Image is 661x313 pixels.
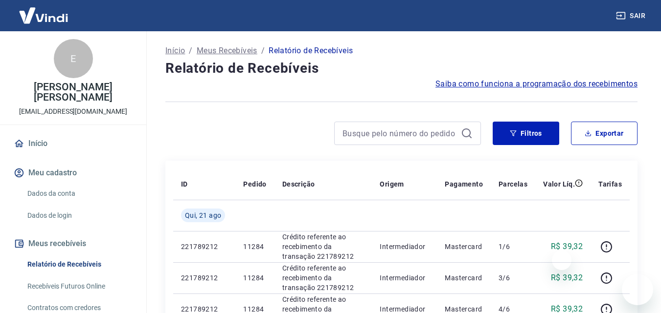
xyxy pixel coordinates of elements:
p: Parcelas [499,179,527,189]
p: [PERSON_NAME] [PERSON_NAME] [8,82,138,103]
p: 11284 [243,273,266,283]
button: Exportar [571,122,638,145]
button: Sair [614,7,649,25]
a: Saiba como funciona a programação dos recebimentos [435,78,638,90]
button: Meus recebíveis [12,233,135,254]
input: Busque pelo número do pedido [342,126,457,141]
button: Filtros [493,122,559,145]
button: Meu cadastro [12,162,135,184]
p: Tarifas [598,179,622,189]
p: ID [181,179,188,189]
p: 221789212 [181,273,228,283]
p: 1/6 [499,242,527,251]
p: Mastercard [445,273,483,283]
p: Pedido [243,179,266,189]
p: / [261,45,265,57]
iframe: Fechar mensagem [552,250,571,270]
p: Descrição [282,179,315,189]
a: Dados da conta [23,184,135,204]
p: Intermediador [380,273,429,283]
p: Crédito referente ao recebimento da transação 221789212 [282,263,365,292]
p: 11284 [243,242,266,251]
p: Intermediador [380,242,429,251]
a: Relatório de Recebíveis [23,254,135,274]
p: / [189,45,192,57]
p: Origem [380,179,404,189]
iframe: Botão para abrir a janela de mensagens [622,274,653,305]
span: Qui, 21 ago [185,210,221,220]
p: Valor Líq. [543,179,575,189]
a: Início [165,45,185,57]
p: 221789212 [181,242,228,251]
a: Início [12,133,135,154]
p: Relatório de Recebíveis [269,45,353,57]
a: Recebíveis Futuros Online [23,276,135,296]
p: Pagamento [445,179,483,189]
p: R$ 39,32 [551,272,583,284]
div: E [54,39,93,78]
p: R$ 39,32 [551,241,583,252]
h4: Relatório de Recebíveis [165,59,638,78]
img: Vindi [12,0,75,30]
a: Dados de login [23,206,135,226]
a: Meus Recebíveis [197,45,257,57]
p: [EMAIL_ADDRESS][DOMAIN_NAME] [19,106,127,117]
p: 3/6 [499,273,527,283]
p: Crédito referente ao recebimento da transação 221789212 [282,232,365,261]
p: Mastercard [445,242,483,251]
